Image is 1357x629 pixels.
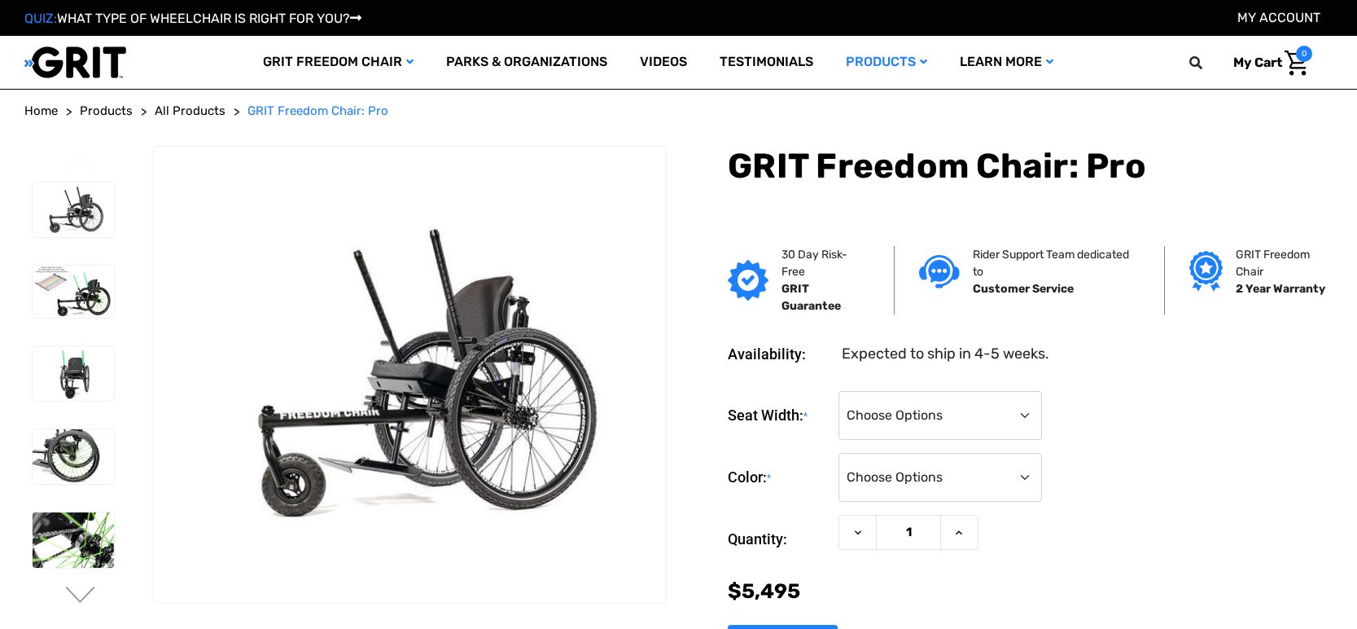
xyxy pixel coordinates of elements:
span: GRIT Freedom Chair: Pro [247,103,388,118]
img: GRIT Freedom Chair Pro: the Pro model shown including contoured Invacare Matrx seatback, Spinergy... [154,204,666,546]
button: Go to slide 2 of 3 [63,587,98,606]
p: 30 Day Risk-Free [781,246,869,280]
a: Cart with 0 items [1221,46,1312,80]
a: Products [830,36,943,89]
a: Home [24,102,58,121]
a: QUIZ:WHAT TYPE OF WHEELCHAIR IS RIGHT FOR YOU? [24,11,361,26]
a: GRIT Freedom Chair: Pro [247,102,388,121]
a: Videos [624,36,703,89]
h1: GRIT Freedom Chair: Pro [728,146,1333,187]
span: $5,495 [728,579,800,603]
span: All Products [155,103,225,118]
img: Cart [1285,51,1308,76]
dd: Expected to ship in 4-5 weeks. [842,343,1049,365]
a: All Products [155,102,225,121]
label: Color: [728,453,830,503]
p: GRIT Freedom Chair [1236,246,1338,280]
img: GRIT Freedom Chair Pro: close up of one Spinergy wheel with green-colored spokes and upgraded dri... [33,512,114,567]
strong: Customer Service [973,282,1074,296]
img: GRIT Freedom Chair Pro: close up side view of Pro off road wheelchair model highlighting custom c... [33,429,114,484]
label: Quantity: [728,515,830,564]
a: Products [80,102,133,121]
input: Search [1197,46,1221,80]
strong: 2 Year Warranty [1236,282,1325,296]
p: Rider Support Team dedicated to [973,246,1140,280]
img: GRIT Freedom Chair Pro: front view of Pro model all terrain wheelchair with green lever wraps and... [33,346,114,401]
img: GRIT Freedom Chair Pro: the Pro model shown including contoured Invacare Matrx seatback, Spinergy... [33,183,114,237]
span: Products [80,103,133,118]
a: GRIT Freedom Chair [247,36,430,89]
img: GRIT Freedom Chair Pro: side view of Pro model with green lever wraps and spokes on Spinergy whee... [33,266,114,319]
strong: GRIT Guarantee [781,282,841,313]
span: 0 [1296,46,1312,62]
img: Customer service [919,255,960,288]
img: Grit freedom [1189,251,1223,292]
img: GRIT Guarantee [728,260,768,301]
a: Learn More [943,36,1070,89]
a: Account [1237,10,1320,25]
span: My Cart [1233,55,1282,70]
a: Testimonials [703,36,830,89]
img: GRIT All-Terrain Wheelchair and Mobility Equipment [24,46,126,79]
button: Go to slide 3 of 3 [63,153,98,173]
nav: Breadcrumb [24,102,1333,121]
a: Parks & Organizations [430,36,624,89]
span: QUIZ: [24,11,57,26]
dt: Availability: [728,343,830,365]
label: Seat Width: [728,391,830,441]
span: Home [24,103,58,118]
